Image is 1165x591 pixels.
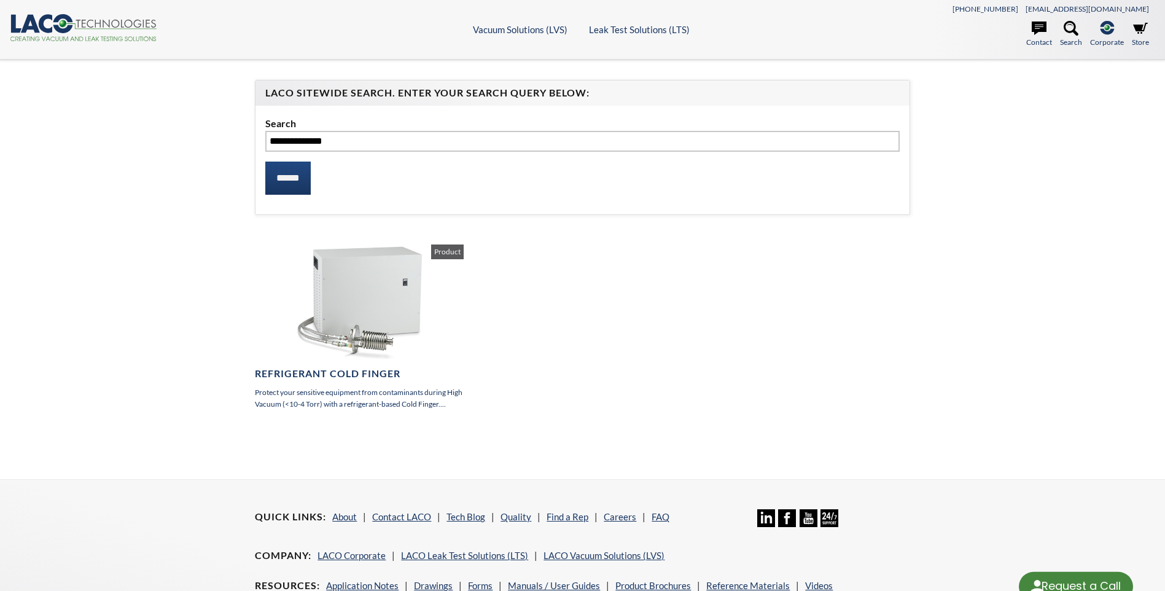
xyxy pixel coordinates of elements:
[372,511,431,522] a: Contact LACO
[544,550,664,561] a: LACO Vacuum Solutions (LVS)
[615,580,691,591] a: Product Brochures
[820,518,838,529] a: 24/7 Support
[501,511,531,522] a: Quality
[326,580,399,591] a: Application Notes
[265,87,899,100] h4: LACO Sitewide Search. Enter your Search Query Below:
[1060,21,1082,48] a: Search
[652,511,669,522] a: FAQ
[805,580,833,591] a: Videos
[1026,4,1149,14] a: [EMAIL_ADDRESS][DOMAIN_NAME]
[953,4,1018,14] a: [PHONE_NUMBER]
[604,511,636,522] a: Careers
[401,550,528,561] a: LACO Leak Test Solutions (LTS)
[255,386,463,410] p: Protect your sensitive equipment from contaminants during High Vacuum (<10-4 Torr) with a refrige...
[332,511,357,522] a: About
[547,511,588,522] a: Find a Rep
[318,550,386,561] a: LACO Corporate
[820,509,838,527] img: 24/7 Support Icon
[265,115,899,131] label: Search
[473,24,567,35] a: Vacuum Solutions (LVS)
[431,245,464,259] span: Product
[446,511,485,522] a: Tech Blog
[589,24,690,35] a: Leak Test Solutions (LTS)
[706,580,790,591] a: Reference Materials
[1090,36,1124,48] span: Corporate
[1026,21,1052,48] a: Contact
[255,549,311,562] h4: Company
[1132,21,1149,48] a: Store
[468,580,493,591] a: Forms
[508,580,600,591] a: Manuals / User Guides
[255,511,326,523] h4: Quick Links
[414,580,453,591] a: Drawings
[255,367,463,380] h4: Refrigerant Cold Finger
[255,245,463,410] a: Refrigerant Cold Finger Protect your sensitive equipment from contaminants during High Vacuum (<1...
